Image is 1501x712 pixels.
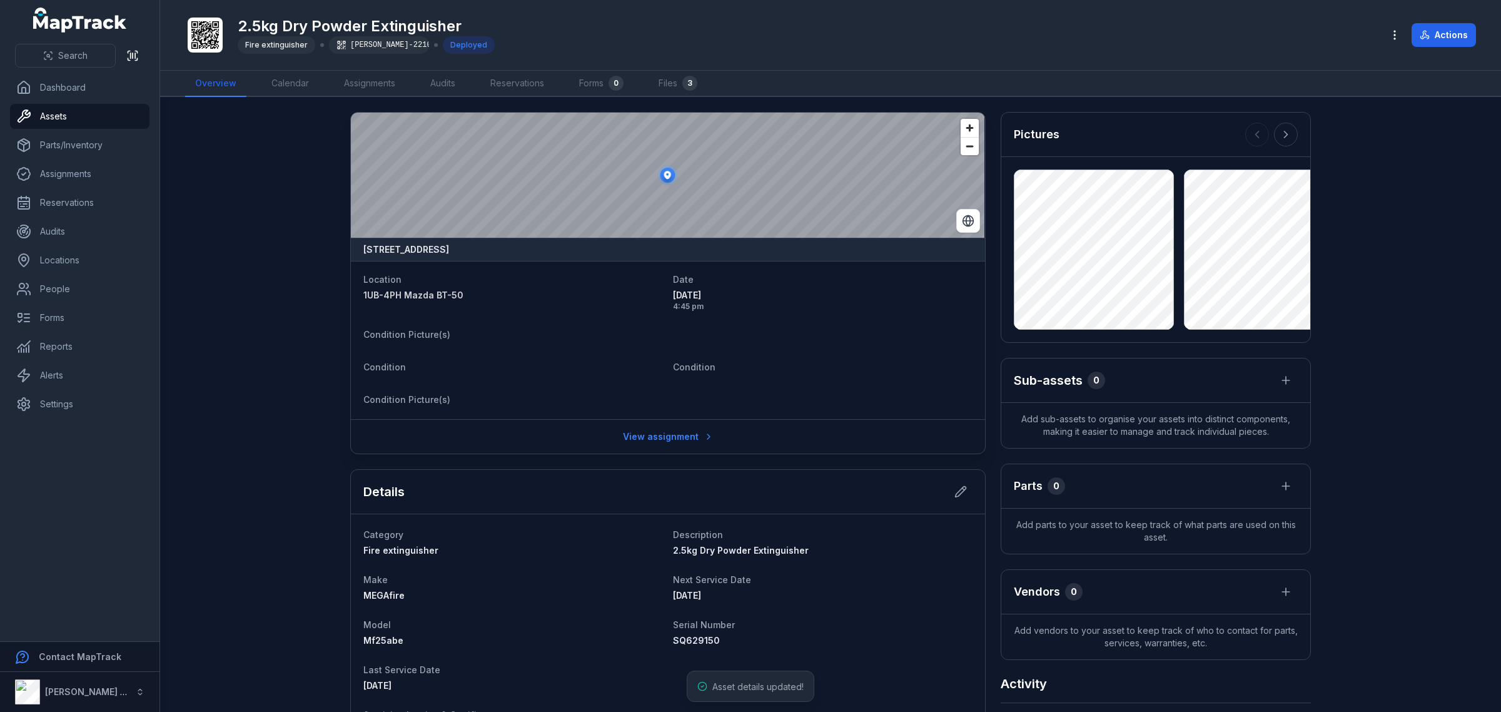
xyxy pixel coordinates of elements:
div: 0 [1088,372,1105,389]
span: 4:45 pm [673,302,973,312]
span: Next Service Date [673,574,751,585]
span: Asset details updated! [712,681,804,692]
span: Condition Picture(s) [363,329,450,340]
span: 1UB-4PH Mazda BT-50 [363,290,463,300]
h2: Sub-assets [1014,372,1083,389]
span: Add sub-assets to organise your assets into distinct components, making it easier to manage and t... [1001,403,1310,448]
span: Fire extinguisher [245,40,308,49]
div: 3 [682,76,697,91]
a: Alerts [10,363,149,388]
span: Serial Number [673,619,735,630]
span: Search [58,49,88,62]
strong: Contact MapTrack [39,651,121,662]
span: Condition [673,362,715,372]
a: Dashboard [10,75,149,100]
span: Condition [363,362,406,372]
div: 0 [1065,583,1083,601]
span: [DATE] [363,680,392,691]
time: 5/1/2025, 12:00:00 AM [363,680,392,691]
span: SQ629150 [673,635,720,646]
span: Description [673,529,723,540]
div: 0 [1048,477,1065,495]
span: Location [363,274,402,285]
span: Add vendors to your asset to keep track of who to contact for parts, services, warranties, etc. [1001,614,1310,659]
a: Files3 [649,71,707,97]
a: Assets [10,104,149,129]
span: Mf25abe [363,635,403,646]
h3: Parts [1014,477,1043,495]
span: Fire extinguisher [363,545,438,556]
span: Add parts to your asset to keep track of what parts are used on this asset. [1001,509,1310,554]
strong: [STREET_ADDRESS] [363,243,449,256]
a: Locations [10,248,149,273]
a: Audits [10,219,149,244]
a: MapTrack [33,8,127,33]
a: Reports [10,334,149,359]
span: Last Service Date [363,664,440,675]
a: View assignment [615,425,722,449]
a: Forms [10,305,149,330]
a: Audits [420,71,465,97]
h2: Details [363,483,405,501]
a: Overview [185,71,246,97]
button: Search [15,44,116,68]
span: Condition Picture(s) [363,394,450,405]
h3: Pictures [1014,126,1059,143]
h3: Vendors [1014,583,1060,601]
span: [DATE] [673,590,701,601]
a: Reservations [480,71,554,97]
span: [DATE] [673,289,973,302]
div: Deployed [443,36,495,54]
a: Assignments [10,161,149,186]
a: Assignments [334,71,405,97]
span: Category [363,529,403,540]
button: Zoom in [961,119,979,137]
a: Parts/Inventory [10,133,149,158]
time: 8/26/2025, 4:45:58 PM [673,289,973,312]
button: Zoom out [961,137,979,155]
a: Forms0 [569,71,634,97]
h1: 2.5kg Dry Powder Extinguisher [238,16,495,36]
div: 0 [609,76,624,91]
time: 11/1/2025, 12:00:00 AM [673,590,701,601]
button: Switch to Satellite View [956,209,980,233]
span: 2.5kg Dry Powder Extinguisher [673,545,809,556]
a: Reservations [10,190,149,215]
canvas: Map [351,113,984,238]
span: Date [673,274,694,285]
span: Make [363,574,388,585]
a: People [10,277,149,302]
strong: [PERSON_NAME] Air [45,686,132,697]
button: Actions [1412,23,1476,47]
h2: Activity [1001,675,1047,693]
a: Settings [10,392,149,417]
a: 1UB-4PH Mazda BT-50 [363,289,663,302]
span: MEGAfire [363,590,405,601]
a: Calendar [261,71,319,97]
span: Model [363,619,391,630]
div: [PERSON_NAME]-2210 [329,36,429,54]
